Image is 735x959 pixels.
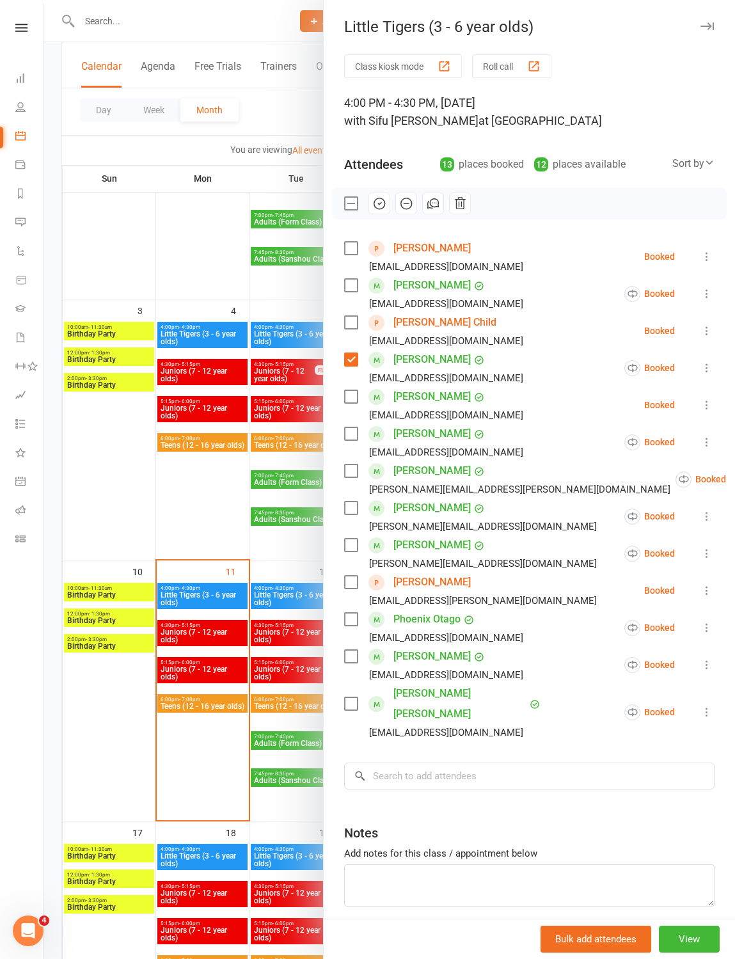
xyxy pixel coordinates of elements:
[393,498,471,518] a: [PERSON_NAME]
[393,349,471,370] a: [PERSON_NAME]
[472,54,551,78] button: Roll call
[393,312,496,333] a: [PERSON_NAME] Child
[15,382,44,411] a: Assessments
[369,667,523,683] div: [EMAIL_ADDRESS][DOMAIN_NAME]
[624,434,675,450] div: Booked
[15,94,44,123] a: People
[393,646,471,667] a: [PERSON_NAME]
[324,18,735,36] div: Little Tigers (3 - 6 year olds)
[393,461,471,481] a: [PERSON_NAME]
[369,592,597,609] div: [EMAIL_ADDRESS][PERSON_NAME][DOMAIN_NAME]
[369,481,670,498] div: [PERSON_NAME][EMAIL_ADDRESS][PERSON_NAME][DOMAIN_NAME]
[369,258,523,275] div: [EMAIL_ADDRESS][DOMAIN_NAME]
[369,296,523,312] div: [EMAIL_ADDRESS][DOMAIN_NAME]
[393,386,471,407] a: [PERSON_NAME]
[369,724,523,741] div: [EMAIL_ADDRESS][DOMAIN_NAME]
[369,555,597,572] div: [PERSON_NAME][EMAIL_ADDRESS][DOMAIN_NAME]
[624,546,675,562] div: Booked
[15,65,44,94] a: Dashboard
[15,526,44,555] a: Class kiosk mode
[15,152,44,180] a: Payments
[393,424,471,444] a: [PERSON_NAME]
[393,275,471,296] a: [PERSON_NAME]
[393,609,461,630] a: Phoenix Otago
[13,915,43,946] iframe: Intercom live chat
[15,123,44,152] a: Calendar
[393,572,471,592] a: [PERSON_NAME]
[659,926,720,953] button: View
[344,846,715,861] div: Add notes for this class / appointment below
[369,370,523,386] div: [EMAIL_ADDRESS][DOMAIN_NAME]
[644,252,675,261] div: Booked
[344,54,462,78] button: Class kiosk mode
[534,157,548,171] div: 12
[344,114,478,127] span: with Sifu [PERSON_NAME]
[369,333,523,349] div: [EMAIL_ADDRESS][DOMAIN_NAME]
[440,155,524,173] div: places booked
[15,468,44,497] a: General attendance kiosk mode
[624,360,675,376] div: Booked
[541,926,651,953] button: Bulk add attendees
[369,630,523,646] div: [EMAIL_ADDRESS][DOMAIN_NAME]
[15,180,44,209] a: Reports
[644,400,675,409] div: Booked
[15,267,44,296] a: Product Sales
[393,238,471,258] a: [PERSON_NAME]
[624,509,675,525] div: Booked
[369,518,597,535] div: [PERSON_NAME][EMAIL_ADDRESS][DOMAIN_NAME]
[624,704,675,720] div: Booked
[369,444,523,461] div: [EMAIL_ADDRESS][DOMAIN_NAME]
[644,326,675,335] div: Booked
[15,497,44,526] a: Roll call kiosk mode
[344,94,715,130] div: 4:00 PM - 4:30 PM, [DATE]
[344,824,378,842] div: Notes
[676,472,726,487] div: Booked
[478,114,602,127] span: at [GEOGRAPHIC_DATA]
[344,763,715,789] input: Search to add attendees
[369,407,523,424] div: [EMAIL_ADDRESS][DOMAIN_NAME]
[393,683,526,724] a: [PERSON_NAME] [PERSON_NAME]
[534,155,626,173] div: places available
[624,620,675,636] div: Booked
[39,915,49,926] span: 4
[624,657,675,673] div: Booked
[344,155,403,173] div: Attendees
[624,286,675,302] div: Booked
[393,535,471,555] a: [PERSON_NAME]
[440,157,454,171] div: 13
[672,155,715,172] div: Sort by
[644,586,675,595] div: Booked
[15,440,44,468] a: What's New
